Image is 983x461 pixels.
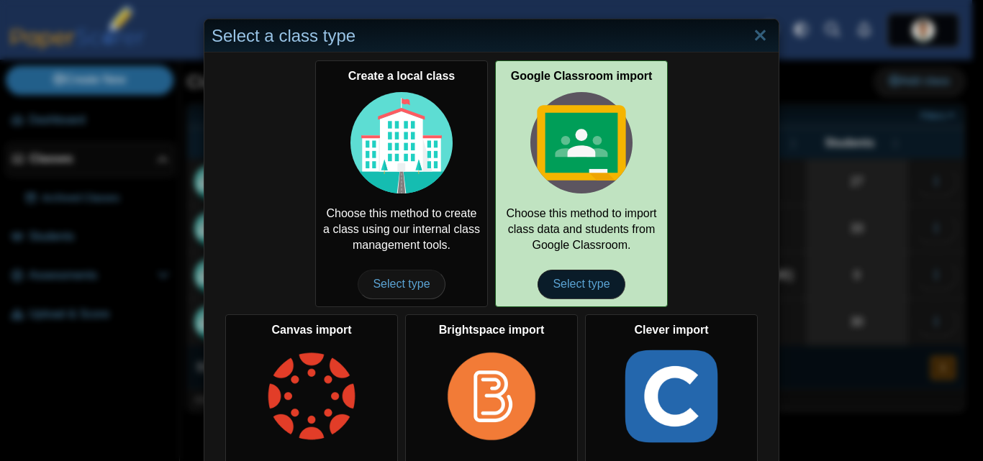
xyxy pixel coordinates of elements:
span: Select type [538,270,625,298]
a: Create a local class Choose this method to create a class using our internal class management too... [315,60,488,306]
b: Google Classroom import [511,70,652,82]
div: Choose this method to import class data and students from Google Classroom. [495,60,668,306]
b: Create a local class [348,70,456,82]
img: class-type-canvas.png [261,345,363,447]
a: Close [749,24,771,48]
b: Clever import [634,324,708,336]
div: Choose this method to create a class using our internal class management tools. [315,60,488,306]
img: class-type-clever.png [620,345,722,447]
span: Select type [358,270,445,298]
img: class-type-google-classroom.svg [530,92,633,194]
div: Select a class type [204,19,779,53]
img: class-type-local.svg [350,92,453,194]
a: Google Classroom import Choose this method to import class data and students from Google Classroo... [495,60,668,306]
b: Brightspace import [439,324,545,336]
b: Canvas import [271,324,351,336]
img: class-type-brightspace.png [440,345,543,447]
